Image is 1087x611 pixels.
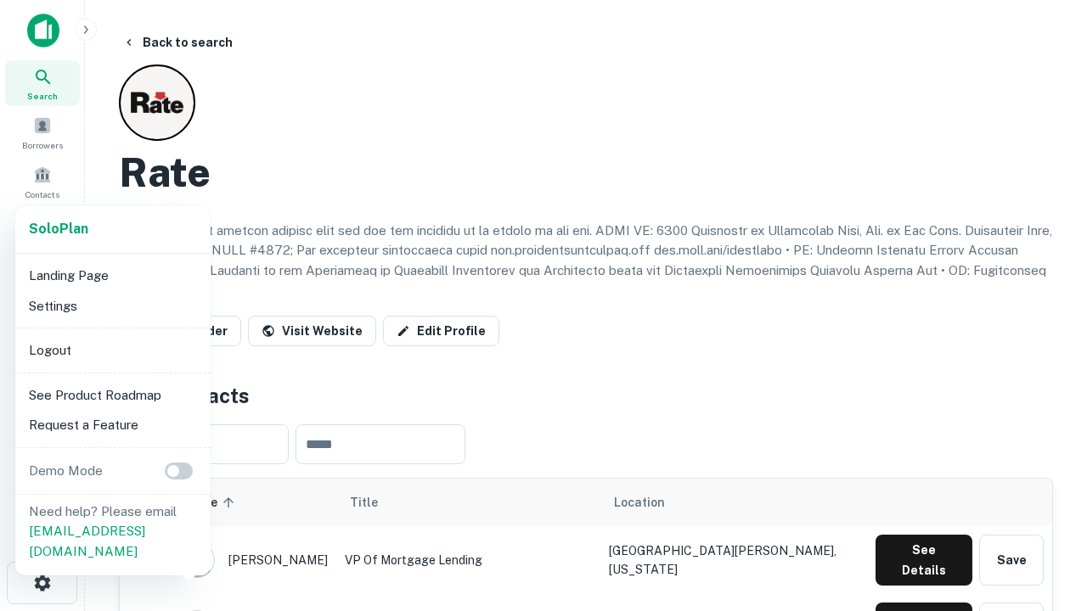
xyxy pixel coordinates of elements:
a: [EMAIL_ADDRESS][DOMAIN_NAME] [29,524,145,558]
strong: Solo Plan [29,221,88,237]
a: SoloPlan [29,219,88,239]
li: Request a Feature [22,410,204,440]
p: Need help? Please email [29,502,197,562]
p: Demo Mode [22,461,110,481]
li: See Product Roadmap [22,380,204,411]
li: Landing Page [22,261,204,291]
li: Logout [22,335,204,366]
iframe: Chat Widget [1002,475,1087,557]
li: Settings [22,291,204,322]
